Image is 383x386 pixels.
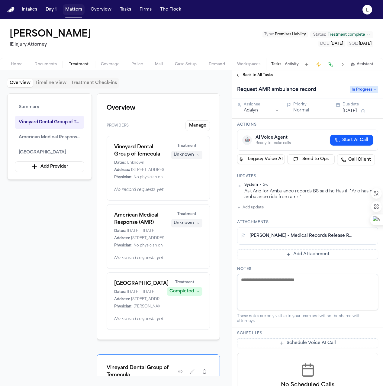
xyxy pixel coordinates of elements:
[347,41,373,47] button: Edit SOL: 2027-01-29
[63,4,85,15] button: Matters
[263,182,269,187] span: 2w
[328,32,365,37] span: Treatment complete
[237,220,378,225] h3: Attachments
[10,29,91,40] h1: [PERSON_NAME]
[19,149,66,156] span: [GEOGRAPHIC_DATA]
[330,42,343,46] span: [DATE]
[101,62,119,67] span: Coverage
[15,131,84,144] button: American Medical Response (AMR)
[237,338,378,348] button: Schedule Voice AI Call
[330,135,373,146] button: Start AI Call
[366,8,369,12] text: L
[171,219,202,227] button: Unknown
[11,62,22,67] span: Home
[43,4,59,15] a: Day 1
[107,123,129,128] span: Providers
[7,7,14,13] a: Home
[19,4,40,15] button: Intakes
[15,116,84,129] button: Vineyard Dental Group of Temecula
[114,290,126,294] span: Dates:
[177,212,196,217] span: Treatment
[171,151,202,159] button: Unknown
[232,73,276,78] button: Back to All Tasks
[114,304,132,309] span: Physician:
[256,141,291,146] div: Ready to make calls
[34,62,57,67] span: Documents
[114,280,160,287] h1: [GEOGRAPHIC_DATA]
[249,233,354,239] a: [PERSON_NAME] - Medical Records Release Request - MediCopy AMR - [DATE]
[88,4,114,15] button: Overview
[167,287,202,296] button: Completed
[134,175,169,180] span: No physician on file
[243,73,273,78] span: Back to All Tasks
[155,62,163,67] span: Mail
[275,33,306,36] span: Premises Liability
[127,160,144,165] span: Unknown
[237,174,378,179] h3: Updates
[107,364,172,379] h1: Vineyard Dental Group of Temecula
[158,4,184,15] button: The Flock
[357,62,373,67] span: Assistant
[137,4,154,15] button: Firms
[174,220,194,226] div: Unknown
[174,152,194,158] div: Unknown
[134,243,169,248] span: No physician on file
[114,297,130,302] span: Address:
[127,290,156,294] span: [DATE] - [DATE]
[10,29,91,40] button: Edit matter name
[185,120,210,131] button: Manage
[10,41,94,48] h2: IE Injury Attorney
[177,143,196,148] span: Treatment
[117,4,134,15] button: Tasks
[271,62,281,67] button: Tasks
[175,280,194,285] span: Treatment
[237,314,378,323] div: These notes are only visible to your team and will not be shared with attorneys.
[114,212,164,226] h1: American Medical Response (AMR)
[107,103,210,113] h1: Overview
[131,62,143,67] span: Police
[293,108,309,114] button: Normal
[237,331,378,336] h3: Schedules
[359,42,372,46] span: [DATE]
[343,108,357,114] button: [DATE]
[262,31,308,37] button: Edit Type: Premises Liability
[237,204,264,211] button: Add update
[134,304,352,309] span: [PERSON_NAME], DO, [PERSON_NAME], [PERSON_NAME], [PERSON_NAME], [PERSON_NAME], DPT, [PERSON_NAME]
[114,168,130,172] span: Address:
[302,60,311,69] button: Add Task
[244,182,258,187] span: System
[19,134,80,141] span: American Medical Response (AMR)
[342,137,368,143] span: Start AI Call
[351,62,373,67] button: Assistant
[19,119,80,126] span: Vineyard Dental Group of Temecula
[169,288,194,294] div: Completed
[237,122,378,127] h3: Actions
[114,316,202,322] div: No record requests yet
[114,187,202,193] div: No record requests yet
[287,154,335,164] button: Send to Ops
[260,182,261,187] span: •
[285,62,299,67] button: Activity
[69,79,119,87] button: Treatment Check-ins
[114,243,132,248] span: Physician:
[349,42,358,46] span: SOL :
[320,42,330,46] span: DOL :
[245,137,250,143] span: 🤖
[69,62,89,67] span: Treatment
[127,229,156,233] span: [DATE] - [DATE]
[7,79,33,87] button: Overview
[314,60,323,69] button: Create Immediate Task
[318,41,345,47] button: Edit DOL: 2025-01-29
[33,79,69,87] button: Timeline View
[15,161,84,172] button: Add Provider
[7,7,14,13] img: Finch Logo
[237,154,285,164] button: Legacy Voice AI
[114,236,130,241] span: Address:
[114,229,126,233] span: Dates:
[131,236,168,241] span: [STREET_ADDRESS]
